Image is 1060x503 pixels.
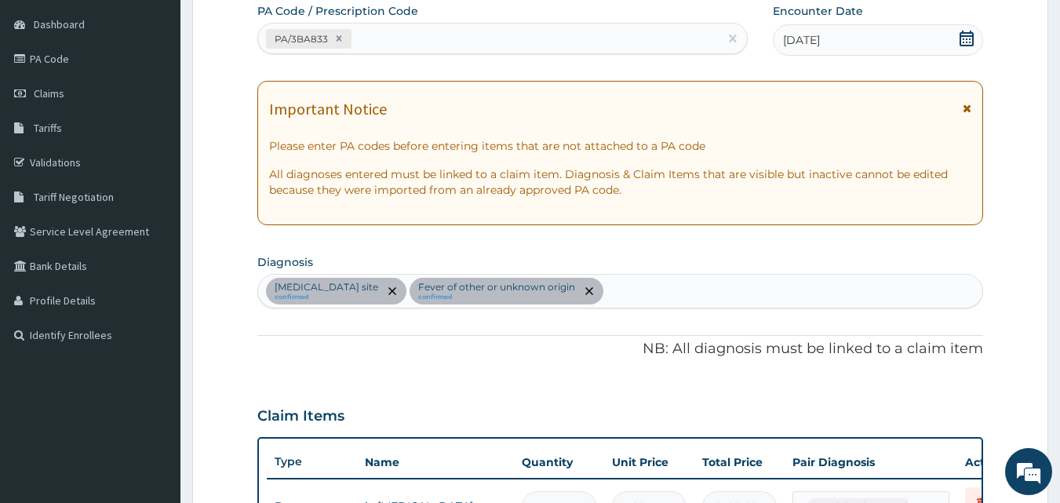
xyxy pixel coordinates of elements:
[418,293,575,301] small: confirmed
[82,88,264,108] div: Chat with us now
[785,447,957,478] th: Pair Diagnosis
[773,3,863,19] label: Encounter Date
[783,32,820,48] span: [DATE]
[8,336,299,391] textarea: Type your message and hit 'Enter'
[269,166,972,198] p: All diagnoses entered must be linked to a claim item. Diagnosis & Claim Items that are visible bu...
[267,447,357,476] th: Type
[29,78,64,118] img: d_794563401_company_1708531726252_794563401
[694,447,785,478] th: Total Price
[257,254,313,270] label: Diagnosis
[357,447,514,478] th: Name
[34,121,62,135] span: Tariffs
[604,447,694,478] th: Unit Price
[270,30,330,48] div: PA/3BA833
[34,190,114,204] span: Tariff Negotiation
[418,281,575,293] p: Fever of other or unknown origin
[385,284,399,298] span: remove selection option
[275,281,378,293] p: [MEDICAL_DATA] site
[257,408,344,425] h3: Claim Items
[257,339,984,359] p: NB: All diagnosis must be linked to a claim item
[91,151,217,310] span: We're online!
[269,100,387,118] h1: Important Notice
[582,284,596,298] span: remove selection option
[514,447,604,478] th: Quantity
[257,3,418,19] label: PA Code / Prescription Code
[257,8,295,46] div: Minimize live chat window
[957,447,1036,478] th: Actions
[34,17,85,31] span: Dashboard
[275,293,378,301] small: confirmed
[269,138,972,154] p: Please enter PA codes before entering items that are not attached to a PA code
[34,86,64,100] span: Claims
